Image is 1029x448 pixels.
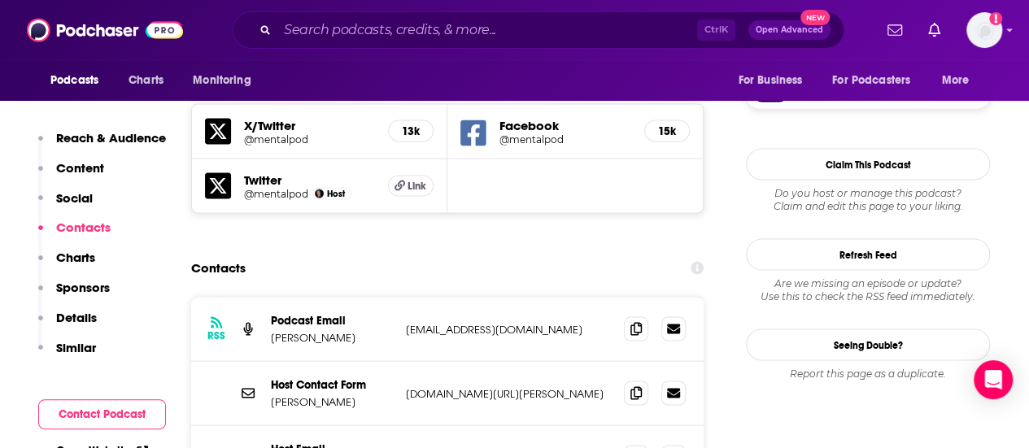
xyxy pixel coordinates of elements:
h5: 15k [658,124,676,137]
span: Charts [129,69,164,92]
div: Open Intercom Messenger [974,360,1013,399]
a: Seeing Double? [746,328,990,360]
p: [DOMAIN_NAME][URL][PERSON_NAME] [406,386,611,400]
button: Sponsors [38,280,110,310]
h5: 13k [402,124,420,137]
p: [PERSON_NAME] [271,394,393,408]
span: Do you host or manage this podcast? [746,186,990,199]
button: Similar [38,340,96,370]
h3: RSS [207,328,225,341]
button: Refresh Feed [746,238,990,270]
button: Reach & Audience [38,130,166,160]
p: Social [56,190,93,206]
button: Open AdvancedNew [748,20,831,40]
span: Podcasts [50,69,98,92]
button: Charts [38,250,95,280]
span: For Podcasters [832,69,910,92]
img: User Profile [966,12,1002,48]
span: Monitoring [193,69,251,92]
a: @mentalpod [244,187,308,199]
p: Details [56,310,97,325]
p: Podcast Email [271,313,393,327]
span: Link [408,179,426,192]
button: open menu [931,65,990,96]
input: Search podcasts, credits, & more... [277,17,697,43]
img: Paul Gilmartin [315,189,324,198]
button: open menu [726,65,822,96]
button: Contacts [38,220,111,250]
button: Details [38,310,97,340]
p: Sponsors [56,280,110,295]
button: open menu [39,65,120,96]
div: Are we missing an episode or update? Use this to check the RSS feed immediately. [746,276,990,302]
p: Charts [56,250,95,265]
button: Social [38,190,93,220]
img: Podchaser - Follow, Share and Rate Podcasts [27,15,183,46]
p: Reach & Audience [56,130,166,146]
p: [EMAIL_ADDRESS][DOMAIN_NAME] [406,322,611,336]
div: Search podcasts, credits, & more... [233,11,844,49]
div: Report this page as a duplicate. [746,367,990,380]
p: Host Contact Form [271,377,393,391]
p: Content [56,160,104,176]
button: Claim This Podcast [746,148,990,180]
span: More [942,69,970,92]
button: Content [38,160,104,190]
span: Open Advanced [756,26,823,34]
span: New [800,10,830,25]
button: Contact Podcast [38,399,166,429]
span: For Business [738,69,802,92]
button: Show profile menu [966,12,1002,48]
h5: Facebook [499,117,631,133]
div: Claim and edit this page to your liking. [746,186,990,212]
button: open menu [181,65,272,96]
svg: Add a profile image [989,12,1002,25]
p: Similar [56,340,96,355]
h2: Contacts [191,252,246,283]
a: Link [388,175,434,196]
h5: X/Twitter [244,117,375,133]
a: Show notifications dropdown [922,16,947,44]
a: Show notifications dropdown [881,16,909,44]
span: Host [327,188,345,198]
span: Ctrl K [697,20,735,41]
a: @mentalpod [499,133,631,145]
h5: Twitter [244,172,375,187]
a: Charts [118,65,173,96]
span: Logged in as josefine.kals [966,12,1002,48]
p: Contacts [56,220,111,235]
a: @mentalpod [244,133,375,145]
p: [PERSON_NAME] [271,330,393,344]
button: open menu [822,65,934,96]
